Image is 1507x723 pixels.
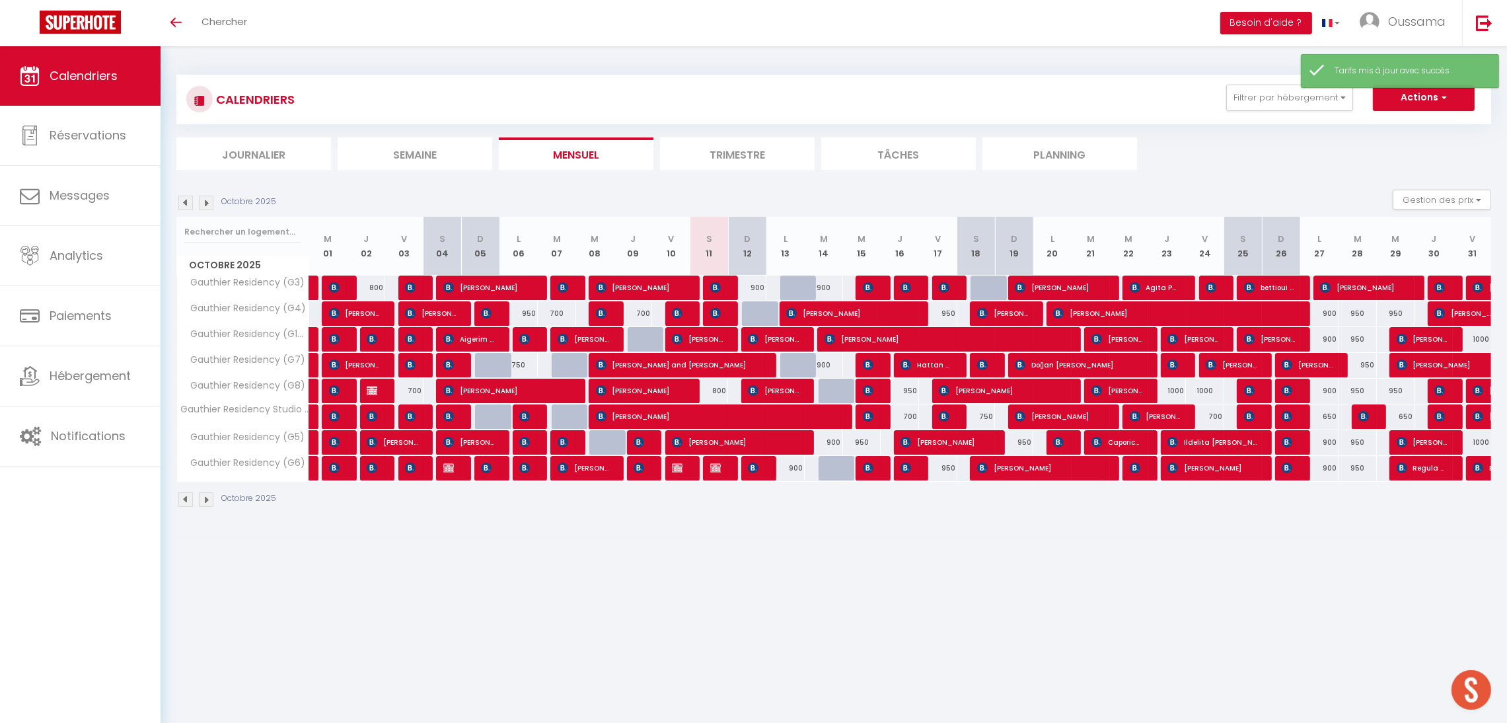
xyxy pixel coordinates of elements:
[634,430,646,455] span: [PERSON_NAME]
[596,275,685,300] span: [PERSON_NAME]
[179,379,309,393] span: Gauthier Residency (G8)
[221,492,276,505] p: Octobre 2025
[51,428,126,444] span: Notifications
[748,455,760,480] span: [PERSON_NAME]
[1130,404,1181,429] span: [PERSON_NAME]
[957,404,996,429] div: 750
[1164,233,1169,245] abbr: J
[1186,379,1224,403] div: 1000
[1300,430,1339,455] div: 900
[179,456,309,471] span: Gauthier Residency (G6)
[690,217,729,276] th: 11
[1015,404,1104,429] span: [PERSON_NAME]
[1110,217,1148,276] th: 22
[977,301,1028,326] span: [PERSON_NAME]
[919,217,957,276] th: 17
[939,275,951,300] span: [PERSON_NAME]
[1167,326,1218,352] span: [PERSON_NAME]
[1377,301,1415,326] div: 950
[1473,455,1503,480] span: BHISS MHAMAD
[1011,233,1017,245] abbr: D
[558,326,608,352] span: [PERSON_NAME]
[1434,301,1495,326] span: [PERSON_NAME]
[499,301,538,326] div: 950
[863,378,875,403] span: [PERSON_NAME] PARIS
[596,378,685,403] span: [PERSON_NAME]
[1377,379,1415,403] div: 950
[1091,326,1142,352] span: [PERSON_NAME]
[1339,217,1377,276] th: 28
[1167,352,1180,377] span: [PERSON_NAME]
[805,430,843,455] div: 900
[1339,430,1377,455] div: 950
[1053,301,1296,326] span: [PERSON_NAME]
[901,275,913,300] span: [PERSON_NAME]
[405,301,456,326] span: [PERSON_NAME]
[1278,233,1284,245] abbr: D
[477,233,484,245] abbr: D
[1469,233,1475,245] abbr: V
[329,301,380,326] span: [PERSON_NAME]
[1415,217,1453,276] th: 30
[710,455,723,480] span: [PERSON_NAME] BOOKING [PERSON_NAME]
[405,352,418,377] span: [PERSON_NAME]
[50,367,131,384] span: Hébergement
[728,276,766,300] div: 900
[863,275,875,300] span: [PERSON_NAME]
[672,430,799,455] span: [PERSON_NAME]
[1300,379,1339,403] div: 900
[901,352,951,377] span: Hattan Al-zahrani
[1282,404,1294,429] span: [PERSON_NAME]
[179,404,311,414] span: Gauthier Residency Studio (G1)
[1091,378,1142,403] span: [PERSON_NAME]
[1397,326,1448,352] span: [PERSON_NAME]
[439,233,445,245] abbr: S
[367,404,379,429] span: [PERSON_NAME]
[1473,404,1503,429] span: [PERSON_NAME] Ste Gr management
[519,455,532,480] span: [PERSON_NAME]
[1206,275,1218,300] span: [PERSON_NAME]
[50,307,112,324] span: Paiements
[881,217,919,276] th: 16
[935,233,941,245] abbr: V
[939,404,951,429] span: [PERSON_NAME]
[1072,217,1110,276] th: 21
[553,233,561,245] abbr: M
[50,67,118,84] span: Calendriers
[748,326,799,352] span: [PERSON_NAME]
[499,217,538,276] th: 06
[443,455,456,480] span: [PERSON_NAME]
[1262,217,1300,276] th: 26
[329,326,342,352] span: [PERSON_NAME]
[728,217,766,276] th: 12
[614,301,652,326] div: 700
[1130,455,1142,480] span: [PERSON_NAME]
[706,233,712,245] abbr: S
[443,404,456,429] span: [PERSON_NAME]
[939,378,1066,403] span: [PERSON_NAME]
[1476,15,1492,31] img: logout
[973,233,979,245] abbr: S
[517,233,521,245] abbr: L
[660,137,815,170] li: Trimestre
[309,430,316,455] a: [PERSON_NAME]
[1453,430,1491,455] div: 1000
[1434,404,1447,429] span: [PERSON_NAME]
[367,326,379,352] span: [PERSON_NAME]
[863,352,875,377] span: [PERSON_NAME]
[863,404,875,429] span: [PERSON_NAME]
[596,404,838,429] span: [PERSON_NAME]
[538,301,576,326] div: 700
[1167,430,1257,455] span: Ildelita [PERSON_NAME]
[1300,456,1339,480] div: 900
[1050,233,1054,245] abbr: L
[1220,12,1312,34] button: Besoin d'aide ?
[179,327,311,342] span: Gauthier Residency (G10)
[309,276,316,301] a: [PERSON_NAME] Sbih
[443,275,533,300] span: [PERSON_NAME]
[367,430,418,455] span: [PERSON_NAME]
[558,455,608,480] span: [PERSON_NAME]
[1015,352,1142,377] span: Doğan [PERSON_NAME]
[423,217,462,276] th: 04
[347,217,385,276] th: 02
